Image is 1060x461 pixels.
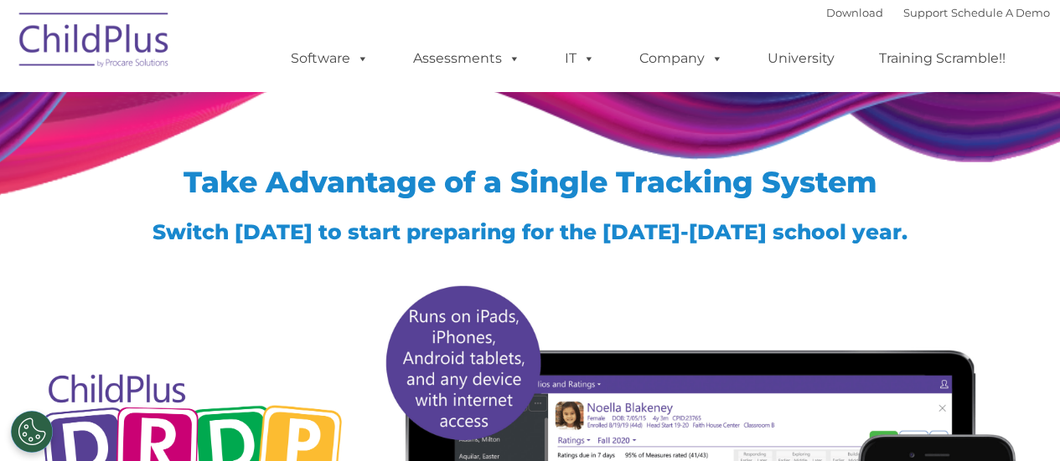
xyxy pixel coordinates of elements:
span: Switch [DATE] to start preparing for the [DATE]-[DATE] school year. [153,219,907,244]
a: Assessments [396,42,537,75]
span: Take Advantage of a Single Tracking System [184,164,877,200]
img: ChildPlus by Procare Solutions [11,1,178,85]
a: Software [274,42,385,75]
font: | [826,6,1050,19]
a: Download [826,6,883,19]
a: Training Scramble!! [862,42,1022,75]
a: Schedule A Demo [951,6,1050,19]
a: Support [903,6,948,19]
a: Company [623,42,740,75]
button: Cookies Settings [11,411,53,453]
a: University [751,42,851,75]
a: IT [548,42,612,75]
